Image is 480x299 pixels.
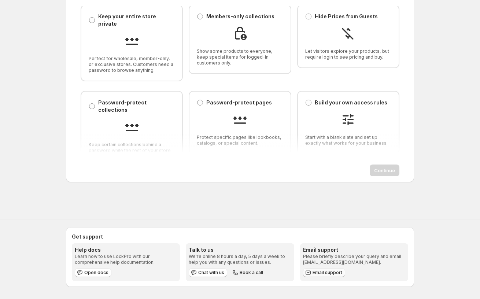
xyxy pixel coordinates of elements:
[303,254,405,265] p: Please briefly describe your query and email [EMAIL_ADDRESS][DOMAIN_NAME].
[72,233,408,240] h2: Get support
[89,142,175,159] span: Keep certain collections behind a password while the rest of your store is open.
[233,112,247,127] img: Password-protect pages
[341,112,355,127] img: Build your own access rules
[305,134,391,146] span: Start with a blank slate and set up exactly what works for your business.
[206,99,272,106] p: Password-protect pages
[75,246,177,254] h3: Help docs
[89,56,175,73] span: Perfect for wholesale, member-only, or exclusive stores. Customers need a password to browse anyt...
[313,270,342,276] span: Email support
[189,254,291,265] p: We're online 8 hours a day, 5 days a week to help you with any questions or issues.
[230,268,266,277] button: Book a call
[125,119,139,134] img: Password-protect collections
[305,48,391,60] span: Let visitors explore your products, but require login to see pricing and buy.
[84,270,108,276] span: Open docs
[75,268,111,277] a: Open docs
[233,26,247,41] img: Members-only collections
[197,48,283,66] span: Show some products to everyone, keep special items for logged-in customers only.
[341,26,355,41] img: Hide Prices from Guests
[303,246,405,254] h3: Email support
[197,134,283,146] span: Protect specific pages like lookbooks, catalogs, or special content.
[98,13,175,27] p: Keep your entire store private
[98,99,175,114] p: Password-protect collections
[198,270,224,276] span: Chat with us
[189,268,227,277] button: Chat with us
[315,13,378,20] p: Hide Prices from Guests
[315,99,387,106] p: Build your own access rules
[75,254,177,265] p: Learn how to use LockPro with our comprehensive help documentation.
[125,33,139,48] img: Keep your entire store private
[240,270,263,276] span: Book a call
[189,246,291,254] h3: Talk to us
[303,268,345,277] a: Email support
[206,13,274,20] p: Members-only collections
